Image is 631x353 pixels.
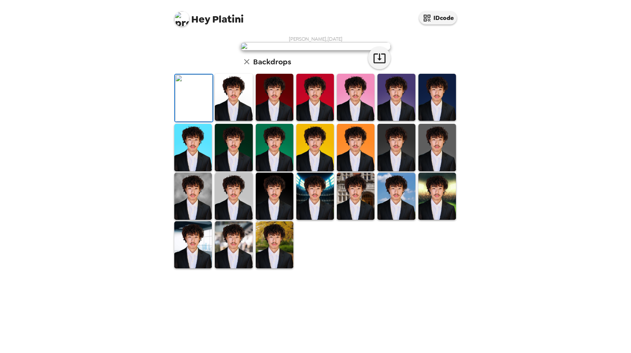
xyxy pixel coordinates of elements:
span: Hey [191,12,210,26]
button: IDcode [419,11,457,24]
img: Original [175,75,213,122]
img: profile pic [174,11,189,26]
img: user [240,42,391,50]
span: [PERSON_NAME] , [DATE] [289,36,343,42]
span: Platini [174,8,244,24]
h6: Backdrops [253,56,291,68]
